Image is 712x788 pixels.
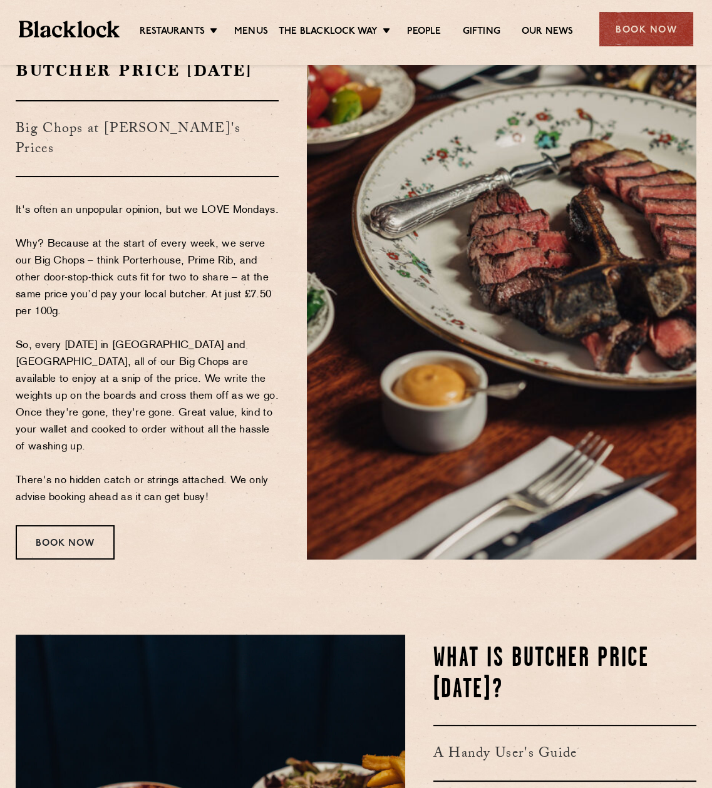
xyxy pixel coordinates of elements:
a: Restaurants [140,26,205,39]
a: Gifting [463,26,500,39]
img: BL_Textured_Logo-footer-cropped.svg [19,21,120,38]
a: Our News [522,26,574,39]
a: Menus [234,26,268,39]
h2: Butcher Price [DATE] [16,59,279,81]
div: Book Now [16,525,115,560]
p: It's often an unpopular opinion, but we LOVE Mondays. Why? Because at the start of every week, we... [16,202,279,506]
h3: Big Chops at [PERSON_NAME]'s Prices [16,100,279,177]
h3: A Handy User's Guide [433,725,696,782]
div: Book Now [599,12,693,46]
a: The Blacklock Way [279,26,378,39]
h2: WHAT IS BUTCHER PRICE [DATE]? [433,643,696,706]
a: People [407,26,441,39]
